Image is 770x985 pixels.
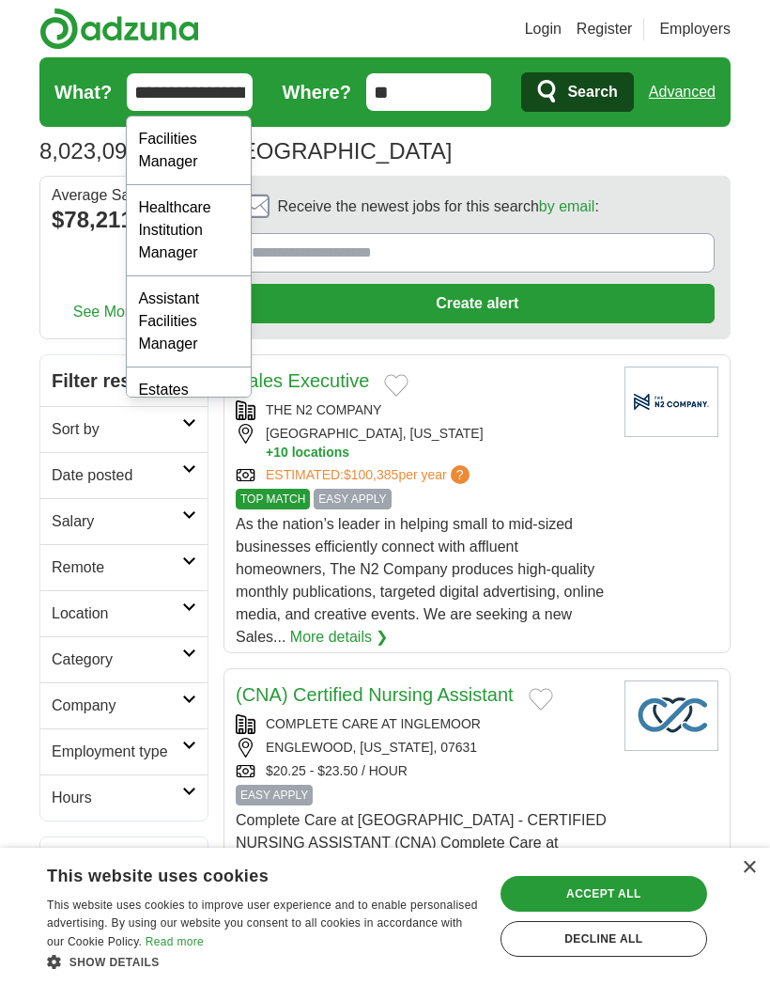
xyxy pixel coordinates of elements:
[40,774,208,821] a: Hours
[40,682,208,728] a: Company
[239,284,715,323] button: Create alert
[52,556,182,579] h2: Remote
[52,203,196,237] div: $78,211
[40,636,208,682] a: Category
[277,195,598,218] span: Receive the newest jobs for this search :
[47,859,434,887] div: This website uses cookies
[236,812,607,963] span: Complete Care at [GEOGRAPHIC_DATA] - CERTIFIED NURSING ASSISTANT (CNA) Complete Care at [GEOGRAPH...
[236,738,609,758] div: ENGLEWOOD, [US_STATE], 07631
[266,444,273,461] span: +
[127,117,251,185] div: Facilities Manager
[521,72,633,112] button: Search
[236,424,609,461] div: [GEOGRAPHIC_DATA], [US_STATE]
[40,498,208,544] a: Salary
[567,73,617,111] span: Search
[236,370,369,391] a: Sales Executive
[290,626,389,649] a: More details ❯
[47,952,481,971] div: Show details
[283,78,351,106] label: Where?
[52,188,196,203] div: Average Salary
[54,78,112,106] label: What?
[525,18,562,40] a: Login
[649,73,716,111] a: Advanced
[40,355,208,406] h2: Filter results
[40,452,208,498] a: Date posted
[40,728,208,774] a: Employment type
[127,185,251,276] div: Healthcare Institution Manager
[236,516,604,645] span: As the nation’s leader in helping small to mid-sized businesses efficiently connect with affluent...
[39,8,199,50] img: Adzuna logo
[624,680,718,751] img: Company logo
[344,467,398,482] span: $100,385
[40,406,208,452] a: Sort by
[236,489,310,509] span: TOP MATCH
[127,276,251,367] div: Assistant Facilities Manager
[742,861,756,875] div: Close
[69,956,160,969] span: Show details
[266,465,473,485] a: ESTIMATED:$100,385per year?
[236,714,609,734] div: COMPLETE CARE AT INGLEMOOR
[500,921,707,957] div: Decline all
[40,544,208,590] a: Remote
[577,18,633,40] a: Register
[236,400,609,420] div: THE N2 COMPANY
[539,198,595,214] a: by email
[47,899,478,949] span: This website uses cookies to improve user experience and to enable personalised advertising. By u...
[146,935,204,948] a: Read more, opens a new window
[52,649,182,671] h2: Category
[529,688,553,711] button: Add to favorite jobs
[384,374,408,397] button: Add to favorite jobs
[52,418,182,441] h2: Sort by
[40,590,208,636] a: Location
[451,465,470,484] span: ?
[127,367,251,459] div: Estates Facilities Manager
[52,602,182,625] h2: Location
[52,464,182,487] h2: Date posted
[52,510,182,533] h2: Salary
[52,741,182,763] h2: Employment type
[236,684,514,705] a: (CNA) Certified Nursing Assistant
[659,18,731,40] a: Employers
[266,444,609,461] button: +10 locations
[236,761,609,781] div: $20.25 - $23.50 / HOUR
[39,138,452,164] h1: Jobs in [GEOGRAPHIC_DATA]
[73,301,193,323] a: See More Stats ❯
[500,876,707,912] div: Accept all
[314,489,391,509] span: EASY APPLY
[52,787,182,809] h2: Hours
[624,367,718,437] img: Company logo
[236,785,313,805] span: EASY APPLY
[52,695,182,717] h2: Company
[39,134,140,168] span: 8,023,099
